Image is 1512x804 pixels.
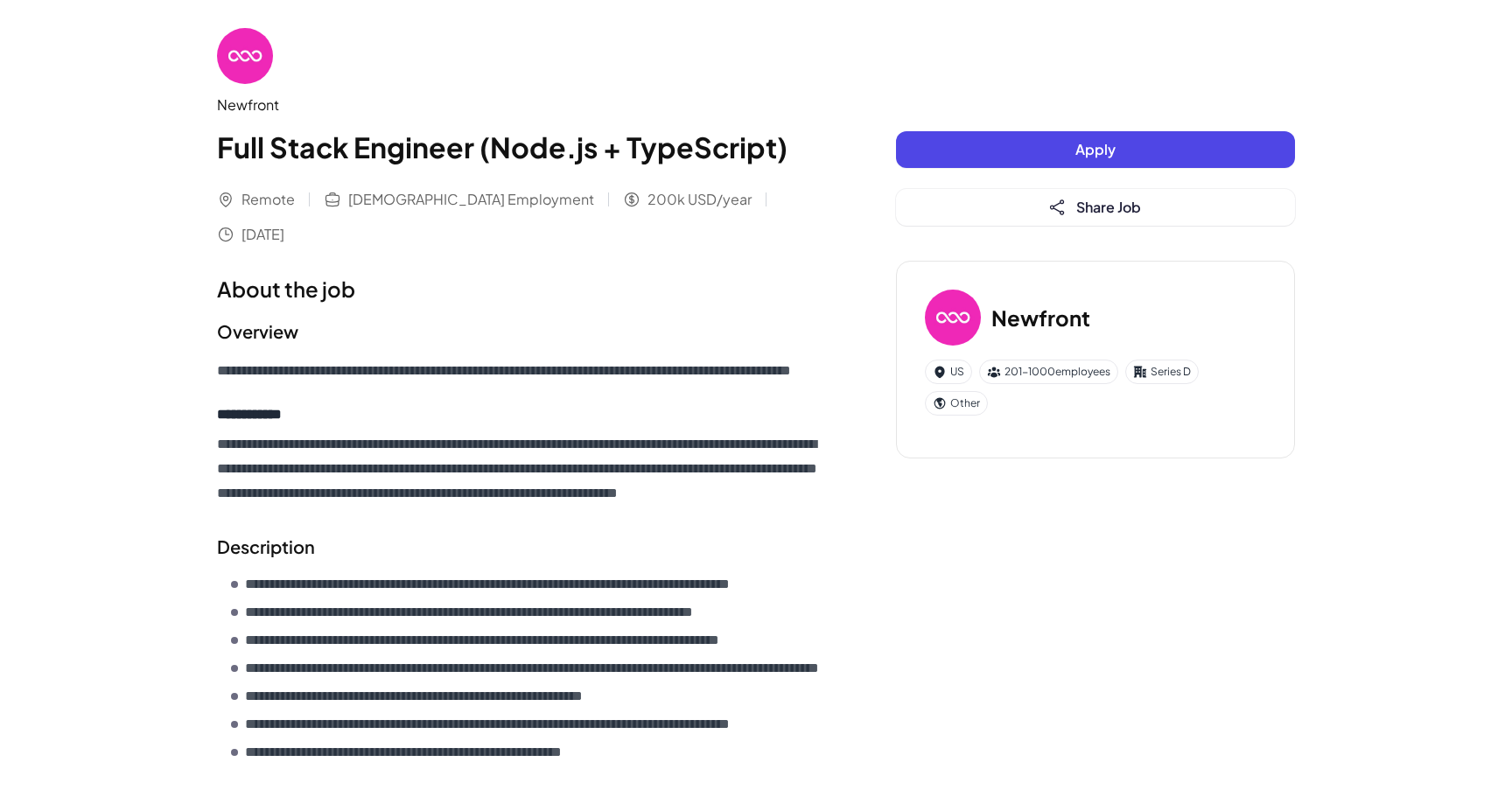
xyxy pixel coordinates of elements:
[647,189,752,210] span: 200k USD/year
[896,189,1295,226] button: Share Job
[217,126,826,168] h1: Full Stack Engineer (Node.js + TypeScript)
[991,302,1090,333] h3: Newfront
[348,189,594,210] span: [DEMOGRAPHIC_DATA] Employment
[241,189,295,210] span: Remote
[896,131,1295,168] button: Apply
[925,360,972,384] div: US
[217,318,826,345] h2: Overview
[1075,140,1116,158] span: Apply
[241,224,284,245] span: [DATE]
[925,290,981,346] img: Ne
[1076,198,1141,216] span: Share Job
[925,391,988,416] div: Other
[217,94,826,115] div: Newfront
[979,360,1118,384] div: 201-1000 employees
[217,28,273,84] img: Ne
[217,534,826,560] h2: Description
[1125,360,1199,384] div: Series D
[217,273,826,304] h1: About the job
